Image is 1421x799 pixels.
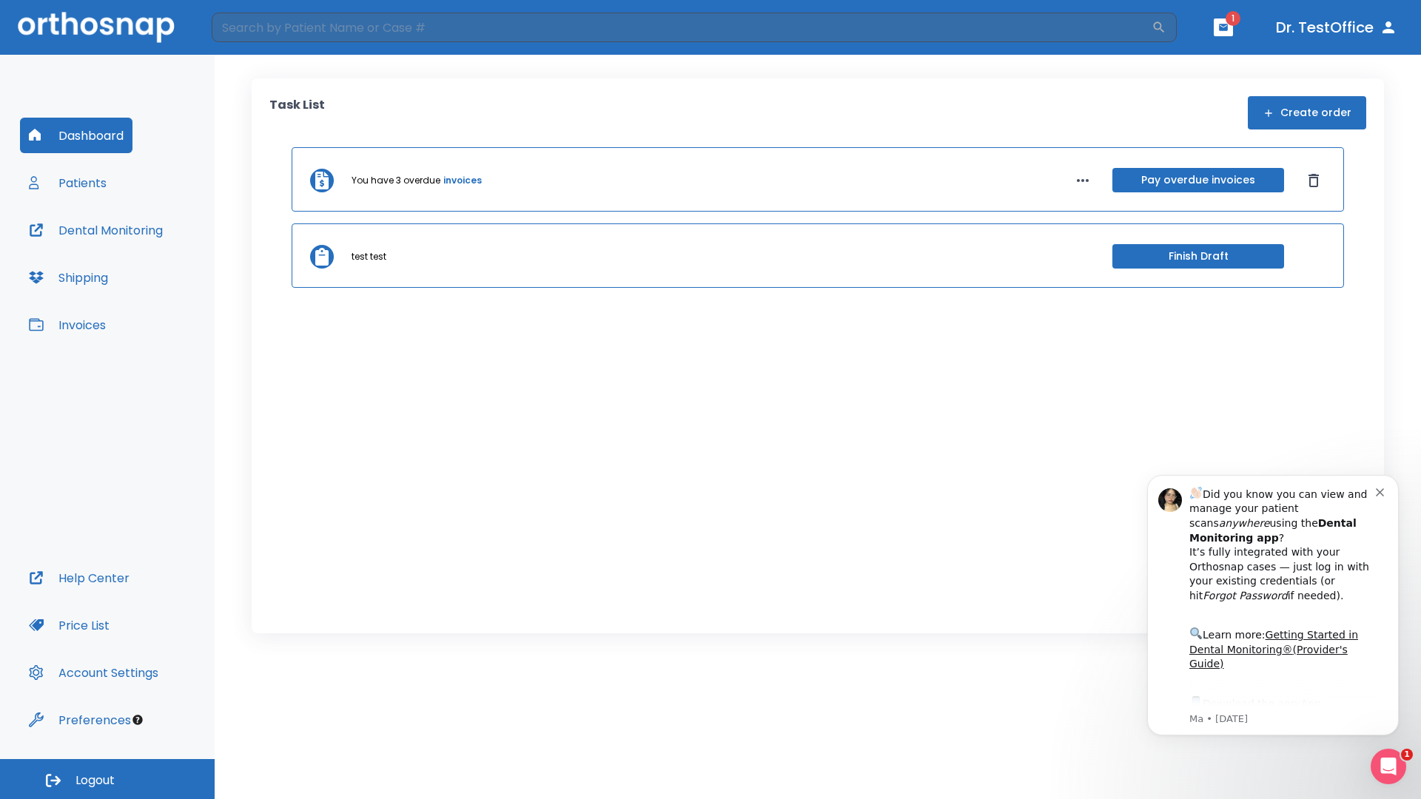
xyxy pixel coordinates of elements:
[1248,96,1366,129] button: Create order
[20,702,140,738] button: Preferences
[1125,456,1421,792] iframe: Intercom notifications message
[269,96,325,129] p: Task List
[131,713,144,726] div: Tooltip anchor
[20,655,167,690] button: Account Settings
[1401,749,1413,761] span: 1
[75,772,115,789] span: Logout
[352,250,386,263] p: test test
[1371,749,1406,784] iframe: Intercom live chat
[20,260,117,295] button: Shipping
[1226,11,1240,26] span: 1
[1270,14,1403,41] button: Dr. TestOffice
[1302,169,1326,192] button: Dismiss
[20,212,172,248] button: Dental Monitoring
[18,12,175,42] img: Orthosnap
[1112,168,1284,192] button: Pay overdue invoices
[20,307,115,343] button: Invoices
[20,560,138,596] button: Help Center
[20,118,132,153] button: Dashboard
[443,174,482,187] a: invoices
[20,607,118,643] button: Price List
[1112,244,1284,269] button: Finish Draft
[212,13,1152,42] input: Search by Patient Name or Case #
[20,165,115,200] button: Patients
[352,174,440,187] p: You have 3 overdue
